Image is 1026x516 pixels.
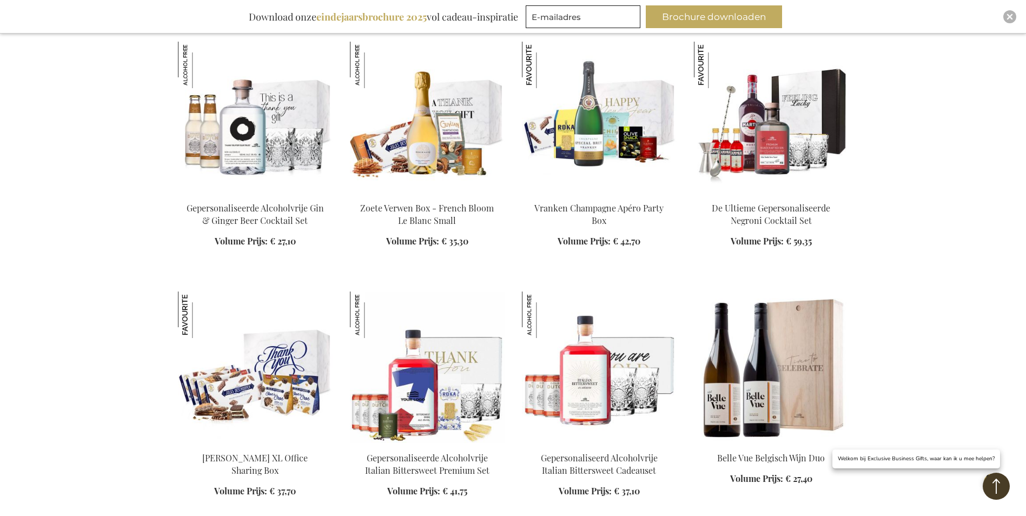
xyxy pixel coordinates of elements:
[178,42,224,88] img: Gepersonaliseerde Alcoholvrije Gin & Ginger Beer Cocktail Set
[269,485,296,497] span: € 37,70
[786,235,812,247] span: € 59,35
[1003,10,1016,23] div: Close
[360,202,494,226] a: Zoete Verwen Box - French Bloom Le Blanc Small
[559,485,640,498] a: Volume Prijs: € 37,10
[694,439,849,449] a: Belle Vue Belgisch Wijn Duo
[694,189,849,199] a: The Ultimate Personalized Negroni Cocktail Set De Ultieme Gepersonaliseerde Negroni Cocktail Set
[215,235,268,247] span: Volume Prijs:
[178,292,224,338] img: Jules Destrooper XL Office Sharing Box
[522,42,568,88] img: Vranken Champagne Apéro Party Box
[717,452,825,464] a: Belle Vue Belgisch Wijn Duo
[350,439,505,449] a: Personalised Non-Alcoholic Italian Bittersweet Premium Set Gepersonaliseerde Alcoholvrije Italian...
[365,452,489,476] a: Gepersonaliseerde Alcoholvrije Italian Bittersweet Premium Set
[214,485,267,497] span: Volume Prijs:
[214,485,296,498] a: Volume Prijs: € 37,70
[558,235,611,247] span: Volume Prijs:
[614,485,640,497] span: € 37,10
[522,292,568,338] img: Gepersonaliseerd Alcoholvrije Italian Bittersweet Cadeauset
[694,292,849,443] img: Belle Vue Belgisch Wijn Duo
[1007,14,1013,20] img: Close
[526,5,644,31] form: marketing offers and promotions
[522,189,677,199] a: Vranken Champagne Apéro Party Box Vranken Champagne Apéro Party Box
[244,5,523,28] div: Download onze vol cadeau-inspiratie
[386,235,468,248] a: Volume Prijs: € 35,30
[526,5,640,28] input: E-mailadres
[522,439,677,449] a: Personalised Non-Alcoholic Italian Bittersweet Gift Gepersonaliseerd Alcoholvrije Italian Bitters...
[559,485,612,497] span: Volume Prijs:
[316,10,427,23] b: eindejaarsbrochure 2025
[178,42,333,193] img: Personalised Non-alcoholc Gin & Ginger Beer Set
[350,292,396,338] img: Gepersonaliseerde Alcoholvrije Italian Bittersweet Premium Set
[178,439,333,449] a: Jules Destrooper XL Office Sharing Box Jules Destrooper XL Office Sharing Box
[202,452,308,476] a: [PERSON_NAME] XL Office Sharing Box
[350,42,396,88] img: Zoete Verwen Box - French Bloom Le Blanc Small
[178,292,333,443] img: Jules Destrooper XL Office Sharing Box
[215,235,296,248] a: Volume Prijs: € 27,10
[712,202,830,226] a: De Ultieme Gepersonaliseerde Negroni Cocktail Set
[534,202,664,226] a: Vranken Champagne Apéro Party Box
[613,235,640,247] span: € 42,70
[350,292,505,443] img: Personalised Non-Alcoholic Italian Bittersweet Premium Set
[541,452,658,476] a: Gepersonaliseerd Alcoholvrije Italian Bittersweet Cadeauset
[350,189,505,199] a: Sweet Treats Box - French Bloom Le Blanc Small Zoete Verwen Box - French Bloom Le Blanc Small
[442,485,467,497] span: € 41,75
[694,42,740,88] img: De Ultieme Gepersonaliseerde Negroni Cocktail Set
[350,42,505,193] img: Sweet Treats Box - French Bloom Le Blanc Small
[730,473,812,485] a: Volume Prijs: € 27,40
[178,189,333,199] a: Personalised Non-alcoholc Gin & Ginger Beer Set Gepersonaliseerde Alcoholvrije Gin & Ginger Beer ...
[731,235,784,247] span: Volume Prijs:
[558,235,640,248] a: Volume Prijs: € 42,70
[441,235,468,247] span: € 35,30
[785,473,812,484] span: € 27,40
[730,473,783,484] span: Volume Prijs:
[270,235,296,247] span: € 27,10
[694,42,849,193] img: The Ultimate Personalized Negroni Cocktail Set
[522,42,677,193] img: Vranken Champagne Apéro Party Box
[522,292,677,443] img: Personalised Non-Alcoholic Italian Bittersweet Gift
[731,235,812,248] a: Volume Prijs: € 59,35
[386,235,439,247] span: Volume Prijs:
[387,485,467,498] a: Volume Prijs: € 41,75
[187,202,324,226] a: Gepersonaliseerde Alcoholvrije Gin & Ginger Beer Cocktail Set
[646,5,782,28] button: Brochure downloaden
[387,485,440,497] span: Volume Prijs:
